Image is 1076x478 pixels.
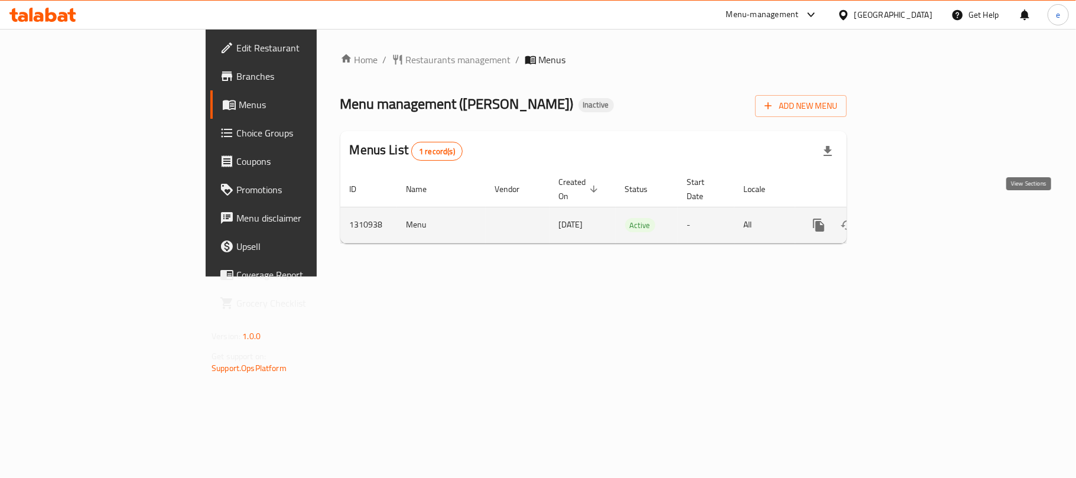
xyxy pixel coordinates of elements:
span: Locale [744,182,781,196]
a: Upsell [210,232,385,261]
span: 1.0.0 [242,329,261,344]
span: Inactive [578,100,614,110]
span: ID [350,182,372,196]
span: Menu disclaimer [236,211,376,225]
div: Active [625,218,655,232]
td: - [678,207,734,243]
span: 1 record(s) [412,146,462,157]
span: Menus [539,53,566,67]
span: Vendor [495,182,535,196]
div: Menu-management [726,8,799,22]
button: Add New Menu [755,95,847,117]
div: Inactive [578,98,614,112]
nav: breadcrumb [340,53,847,67]
td: All [734,207,795,243]
div: Total records count [411,142,463,161]
span: Created On [559,175,602,203]
a: Edit Restaurant [210,34,385,62]
a: Support.OpsPlatform [212,360,287,376]
button: more [805,211,833,239]
span: Branches [236,69,376,83]
div: [GEOGRAPHIC_DATA] [854,8,932,21]
span: Edit Restaurant [236,41,376,55]
a: Menu disclaimer [210,204,385,232]
a: Coupons [210,147,385,175]
span: Get support on: [212,349,266,364]
span: Start Date [687,175,720,203]
span: Active [625,219,655,232]
h2: Menus List [350,141,463,161]
td: Menu [397,207,486,243]
a: Menus [210,90,385,119]
span: Menus [239,97,376,112]
a: Promotions [210,175,385,204]
span: e [1056,8,1060,21]
a: Coverage Report [210,261,385,289]
span: Menu management ( [PERSON_NAME] ) [340,90,574,117]
span: Add New Menu [765,99,837,113]
span: Status [625,182,664,196]
span: Coverage Report [236,268,376,282]
span: Coupons [236,154,376,168]
th: Actions [795,171,928,207]
span: Grocery Checklist [236,296,376,310]
span: Choice Groups [236,126,376,140]
span: Name [407,182,443,196]
div: Export file [814,137,842,165]
span: Promotions [236,183,376,197]
a: Branches [210,62,385,90]
span: [DATE] [559,217,583,232]
a: Restaurants management [392,53,511,67]
button: Change Status [833,211,862,239]
span: Restaurants management [406,53,511,67]
span: Version: [212,329,240,344]
table: enhanced table [340,171,928,243]
a: Choice Groups [210,119,385,147]
li: / [516,53,520,67]
a: Grocery Checklist [210,289,385,317]
span: Upsell [236,239,376,253]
